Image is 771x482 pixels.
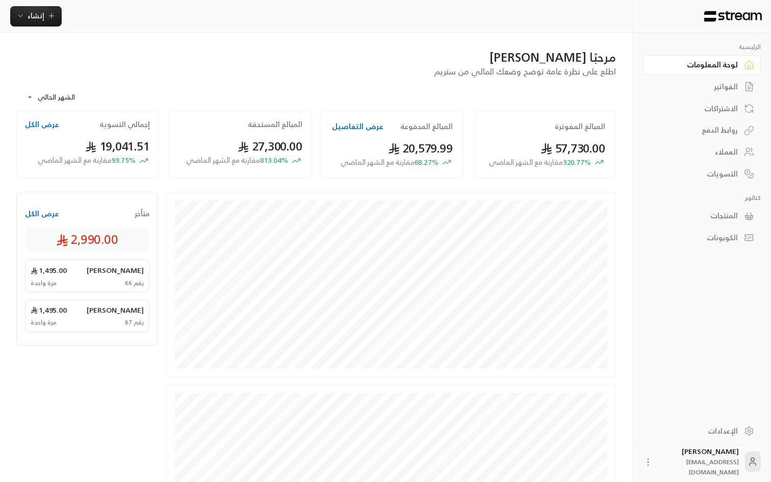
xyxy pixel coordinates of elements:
[341,157,439,168] span: 68.27 %
[85,136,150,157] span: 19,041.51
[31,318,57,326] span: مرة واحدة
[656,104,738,114] div: الاشتراكات
[643,120,761,140] a: روابط الدفع
[341,156,415,168] span: مقارنة مع الشهر الماضي
[28,9,44,22] span: إنشاء
[643,98,761,118] a: الاشتراكات
[16,49,616,65] div: مرحبًا [PERSON_NAME]
[186,155,288,166] span: 813.04 %
[656,233,738,243] div: الكوبونات
[400,121,453,132] h2: المبالغ المدفوعة
[31,279,57,287] span: مرة واحدة
[25,209,59,219] button: عرض الكل
[643,77,761,97] a: الفواتير
[125,318,144,326] span: رقم 67
[31,265,67,275] span: 1,495.00
[555,121,605,132] h2: المبالغ المفوترة
[434,64,616,79] span: اطلع على نظرة عامة توضح وضعك المالي من ستريم
[125,279,144,287] span: رقم 66
[643,142,761,162] a: العملاء
[38,155,136,166] span: 93.75 %
[703,11,763,22] img: Logo
[99,119,150,130] h2: إجمالي التسوية
[656,82,738,92] div: الفواتير
[87,265,144,275] span: [PERSON_NAME]
[643,43,761,51] p: الرئيسية
[643,55,761,75] a: لوحة المعلومات
[489,157,591,168] span: 320.77 %
[332,121,383,132] button: عرض التفاصيل
[643,194,761,202] p: كتالوج
[38,154,112,166] span: مقارنة مع الشهر الماضي
[643,164,761,184] a: التسويات
[21,84,98,111] div: الشهر الحالي
[248,119,302,130] h2: المبالغ المستحقة
[388,138,453,159] span: 20,579.99
[656,211,738,221] div: المنتجات
[56,231,118,247] span: 2,990.00
[238,136,302,157] span: 27,300.00
[659,446,739,477] div: [PERSON_NAME]
[656,426,738,436] div: الإعدادات
[186,154,260,166] span: مقارنة مع الشهر الماضي
[656,169,738,179] div: التسويات
[87,305,144,315] span: [PERSON_NAME]
[25,119,59,130] button: عرض الكل
[135,209,149,219] span: متأخر
[643,206,761,226] a: المنتجات
[686,456,739,477] span: [EMAIL_ADDRESS][DOMAIN_NAME]
[10,6,62,27] button: إنشاء
[541,138,605,159] span: 57,730.00
[656,125,738,135] div: روابط الدفع
[31,305,67,315] span: 1,495.00
[489,156,563,168] span: مقارنة مع الشهر الماضي
[643,228,761,248] a: الكوبونات
[656,60,738,70] div: لوحة المعلومات
[656,147,738,157] div: العملاء
[643,421,761,441] a: الإعدادات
